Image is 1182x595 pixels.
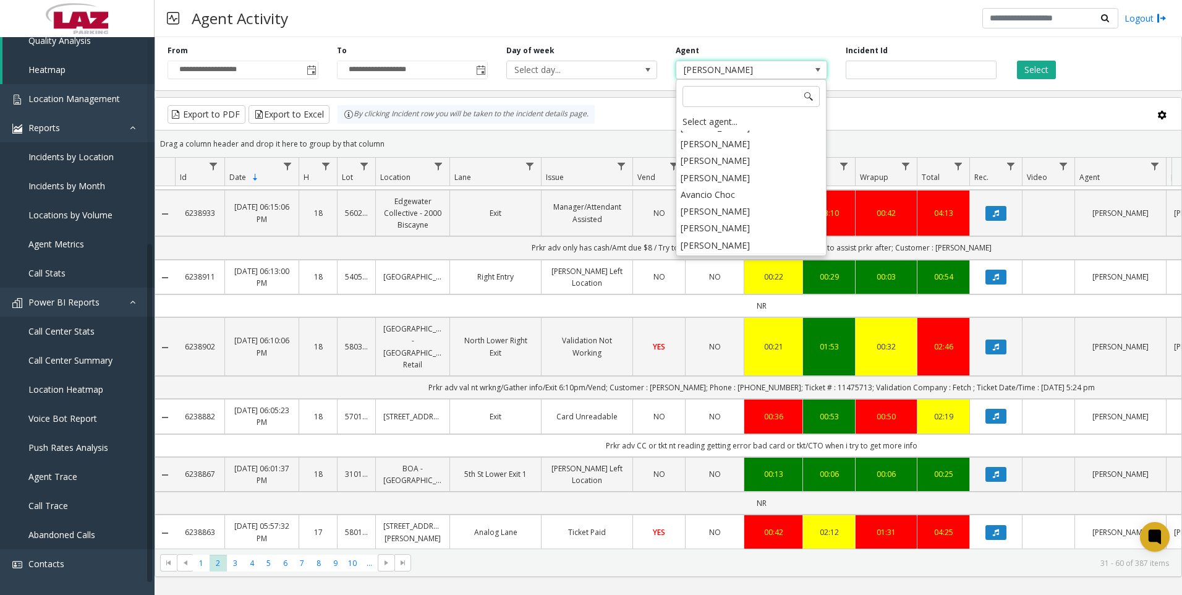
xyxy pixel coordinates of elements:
[345,411,368,422] a: 570108
[925,341,962,353] a: 02:46
[307,468,330,480] a: 18
[244,555,260,571] span: Page 4
[1147,158,1163,174] a: Agent Filter Menu
[863,411,909,422] a: 00:50
[925,271,962,283] div: 00:54
[229,172,246,182] span: Date
[28,354,113,366] span: Call Center Summary
[155,413,175,422] a: Collapse Details
[307,341,330,353] a: 18
[155,273,175,283] a: Collapse Details
[304,172,309,182] span: H
[863,207,909,219] div: 00:42
[232,265,291,289] a: [DATE] 06:13:00 PM
[28,558,64,570] span: Contacts
[752,411,795,422] a: 00:36
[1125,12,1167,25] a: Logout
[361,555,378,571] span: Page 11
[752,526,795,538] a: 00:42
[28,151,114,163] span: Incidents by Location
[232,201,291,225] a: [DATE] 06:15:06 PM
[28,64,66,75] span: Heatmap
[678,152,825,169] li: [PERSON_NAME]
[155,158,1181,549] div: Data table
[653,411,665,422] span: NO
[182,207,217,219] a: 6238933
[338,105,595,124] div: By clicking Incident row you will be taken to the incident details page.
[28,442,108,453] span: Push Rates Analysis
[1003,158,1019,174] a: Rec. Filter Menu
[549,411,625,422] a: Card Unreadable
[925,468,962,480] a: 00:25
[345,526,368,538] a: 580102
[1082,411,1159,422] a: [PERSON_NAME]
[925,207,962,219] div: 04:13
[752,341,795,353] a: 00:21
[678,186,825,203] li: Avancio Choc
[752,468,795,480] a: 00:13
[678,203,825,220] li: [PERSON_NAME]
[457,207,534,219] a: Exit
[474,61,487,79] span: Toggle popup
[640,468,678,480] a: NO
[653,341,665,352] span: YES
[383,463,442,486] a: BOA - [GEOGRAPHIC_DATA]
[28,296,100,308] span: Power BI Reports
[810,526,848,538] div: 02:12
[863,526,909,538] a: 01:31
[678,135,825,152] li: [PERSON_NAME]
[307,207,330,219] a: 18
[640,411,678,422] a: NO
[167,3,179,33] img: pageIcon
[549,335,625,358] a: Validation Not Working
[546,172,564,182] span: Issue
[640,526,678,538] a: YES
[177,554,193,571] span: Go to the previous page
[522,158,538,174] a: Lane Filter Menu
[383,411,442,422] a: [STREET_ADDRESS]
[1082,207,1159,219] a: [PERSON_NAME]
[810,341,848,353] div: 01:53
[678,237,825,254] li: [PERSON_NAME]
[1055,158,1072,174] a: Video Filter Menu
[304,61,318,79] span: Toggle popup
[12,124,22,134] img: 'icon'
[12,560,22,570] img: 'icon'
[457,411,534,422] a: Exit
[810,207,848,219] div: 03:10
[457,468,534,480] a: 5th St Lower Exit 1
[249,105,330,124] button: Export to Excel
[810,468,848,480] a: 00:06
[182,411,217,422] a: 6238882
[678,220,825,236] li: [PERSON_NAME]
[28,413,97,424] span: Voice Bot Report
[1082,341,1159,353] a: [PERSON_NAME]
[863,341,909,353] a: 00:32
[28,238,84,250] span: Agent Metrics
[168,105,245,124] button: Export to PDF
[380,172,410,182] span: Location
[678,169,825,186] li: [PERSON_NAME]
[28,500,68,512] span: Call Trace
[164,558,174,568] span: Go to the first page
[383,195,442,231] a: Edgewater Collective - 2000 Biscayne
[28,383,103,395] span: Location Heatmap
[182,341,217,353] a: 6238902
[430,158,447,174] a: Location Filter Menu
[182,526,217,538] a: 6238863
[693,271,736,283] a: NO
[28,180,105,192] span: Incidents by Month
[232,520,291,544] a: [DATE] 05:57:32 PM
[28,35,91,46] span: Quality Analysis
[898,158,914,174] a: Wrapup Filter Menu
[279,158,296,174] a: Date Filter Menu
[394,554,411,571] span: Go to the last page
[277,555,294,571] span: Page 6
[549,463,625,486] a: [PERSON_NAME] Left Location
[1027,172,1047,182] span: Video
[155,470,175,480] a: Collapse Details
